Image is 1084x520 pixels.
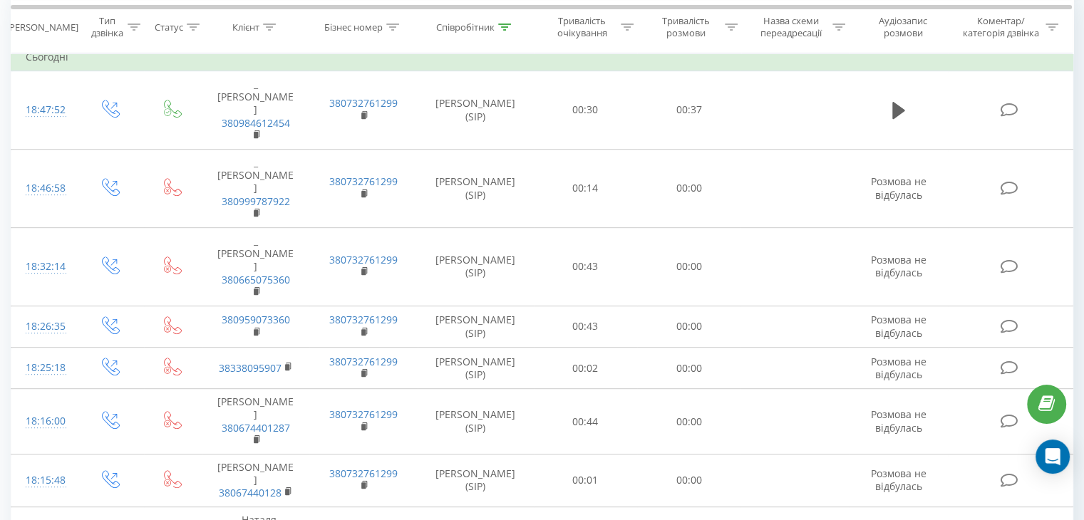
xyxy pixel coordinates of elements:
td: 00:44 [534,389,637,454]
a: 380732761299 [329,175,398,188]
td: [PERSON_NAME] [202,389,309,454]
span: Розмова не відбулась [871,253,926,279]
td: 00:02 [534,348,637,389]
td: 00:30 [534,71,637,150]
a: 380959073360 [222,313,290,326]
a: 380999787922 [222,194,290,208]
div: Бізнес номер [324,21,383,33]
td: [PERSON_NAME] (SIP) [418,348,534,389]
span: Розмова не відбулась [871,313,926,339]
div: Статус [155,21,183,33]
a: 38067440128 [219,486,282,499]
td: [PERSON_NAME] (SIP) [418,389,534,454]
td: 00:00 [637,454,740,507]
td: 00:00 [637,306,740,347]
td: 00:43 [534,227,637,306]
td: 00:00 [637,227,740,306]
td: _ [PERSON_NAME] [202,150,309,228]
div: Назва схеми переадресації [754,15,829,39]
span: Розмова не відбулась [871,467,926,493]
div: Співробітник [436,21,495,33]
a: 380732761299 [329,96,398,110]
span: Розмова не відбулась [871,175,926,201]
a: 380732761299 [329,407,398,421]
div: Тривалість очікування [547,15,618,39]
a: 380732761299 [329,355,398,368]
td: 00:01 [534,454,637,507]
td: 00:00 [637,389,740,454]
div: 18:15:48 [26,467,63,494]
div: 18:47:52 [26,96,63,124]
td: [PERSON_NAME] (SIP) [418,71,534,150]
span: Розмова не відбулась [871,355,926,381]
div: 18:25:18 [26,354,63,382]
div: 18:16:00 [26,407,63,435]
td: Сьогодні [11,43,1073,71]
td: _ [PERSON_NAME] [202,227,309,306]
td: 00:43 [534,306,637,347]
td: 00:00 [637,150,740,228]
div: Аудіозапис розмови [862,15,945,39]
div: Open Intercom Messenger [1036,440,1070,474]
div: 18:26:35 [26,313,63,340]
div: Тип дзвінка [90,15,123,39]
td: [PERSON_NAME] (SIP) [418,150,534,228]
a: 38338095907 [219,361,282,375]
td: 00:14 [534,150,637,228]
a: 380732761299 [329,313,398,326]
a: 380665075360 [222,273,290,286]
td: [PERSON_NAME] [202,454,309,507]
td: [PERSON_NAME] (SIP) [418,227,534,306]
a: 380732761299 [329,253,398,266]
td: _ [PERSON_NAME] [202,71,309,150]
td: [PERSON_NAME] (SIP) [418,306,534,347]
a: 380732761299 [329,467,398,480]
div: 18:32:14 [26,253,63,281]
a: 380984612454 [222,116,290,130]
td: 00:00 [637,348,740,389]
div: Клієнт [232,21,259,33]
div: Коментар/категорія дзвінка [959,15,1042,39]
div: 18:46:58 [26,175,63,202]
td: [PERSON_NAME] (SIP) [418,454,534,507]
td: 00:37 [637,71,740,150]
span: Розмова не відбулась [871,407,926,434]
div: [PERSON_NAME] [6,21,78,33]
div: Тривалість розмови [650,15,721,39]
a: 380674401287 [222,421,290,435]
